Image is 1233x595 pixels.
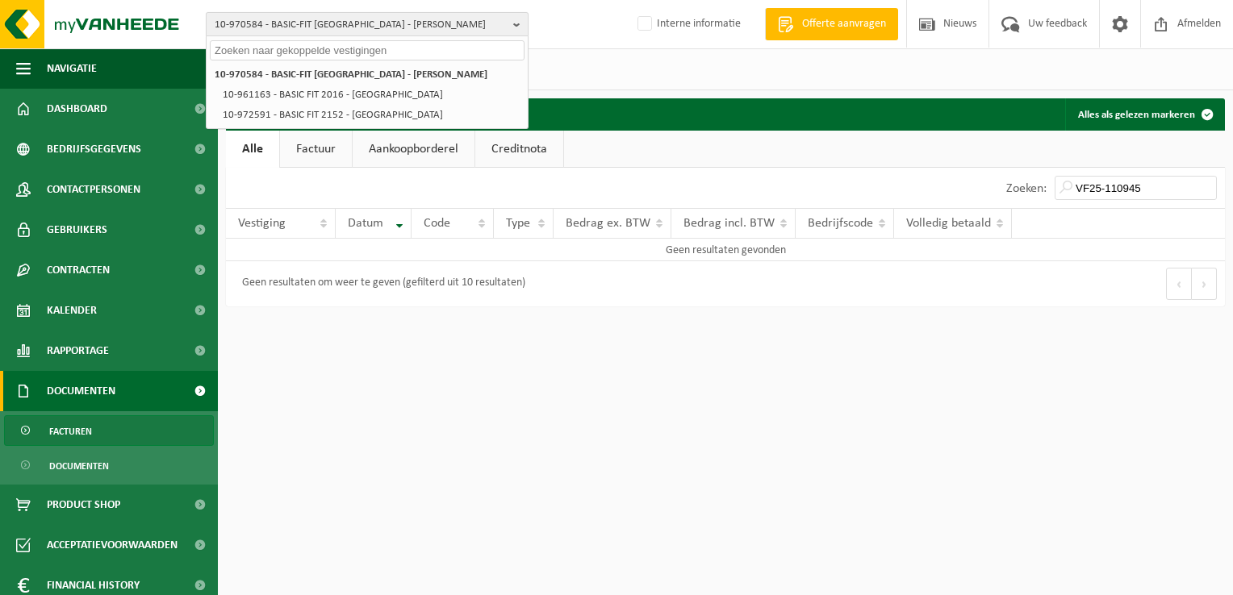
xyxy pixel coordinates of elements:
span: Datum [348,217,383,230]
a: Offerte aanvragen [765,8,898,40]
a: Creditnota [475,131,563,168]
span: Code [424,217,450,230]
a: Documenten [4,450,214,481]
label: Zoeken: [1006,182,1047,195]
span: Bedrijfsgegevens [47,129,141,169]
span: Rapportage [47,331,109,371]
span: Gebruikers [47,210,107,250]
span: Contracten [47,250,110,290]
a: Alle [226,131,279,168]
span: Type [506,217,530,230]
li: 10-961163 - BASIC FIT 2016 - [GEOGRAPHIC_DATA] [218,85,525,105]
span: Offerte aanvragen [798,16,890,32]
span: Bedrag ex. BTW [566,217,650,230]
a: Factuur [280,131,352,168]
span: Facturen [49,416,92,447]
input: Zoeken naar gekoppelde vestigingen [210,40,525,60]
span: Contactpersonen [47,169,140,210]
span: Dashboard [47,89,107,129]
div: Geen resultaten om weer te geven (gefilterd uit 10 resultaten) [234,269,525,298]
a: Aankoopborderel [353,131,474,168]
button: Next [1192,268,1217,300]
span: 10-970584 - BASIC-FIT [GEOGRAPHIC_DATA] - [PERSON_NAME] [215,13,507,37]
strong: 10-970584 - BASIC-FIT [GEOGRAPHIC_DATA] - [PERSON_NAME] [215,69,487,80]
button: 10-970584 - BASIC-FIT [GEOGRAPHIC_DATA] - [PERSON_NAME] [206,12,529,36]
span: Kalender [47,290,97,331]
span: Documenten [47,371,115,411]
td: Geen resultaten gevonden [226,239,1225,261]
li: 10-972591 - BASIC FIT 2152 - [GEOGRAPHIC_DATA] [218,105,525,125]
span: Documenten [49,451,109,481]
span: Vestiging [238,217,286,230]
span: Acceptatievoorwaarden [47,525,178,565]
span: Product Shop [47,485,120,525]
span: Volledig betaald [906,217,991,230]
span: Bedrijfscode [808,217,873,230]
span: Navigatie [47,48,97,89]
button: Previous [1166,268,1192,300]
button: Alles als gelezen markeren [1065,98,1223,131]
a: Facturen [4,415,214,446]
span: Bedrag incl. BTW [683,217,775,230]
label: Interne informatie [634,12,741,36]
